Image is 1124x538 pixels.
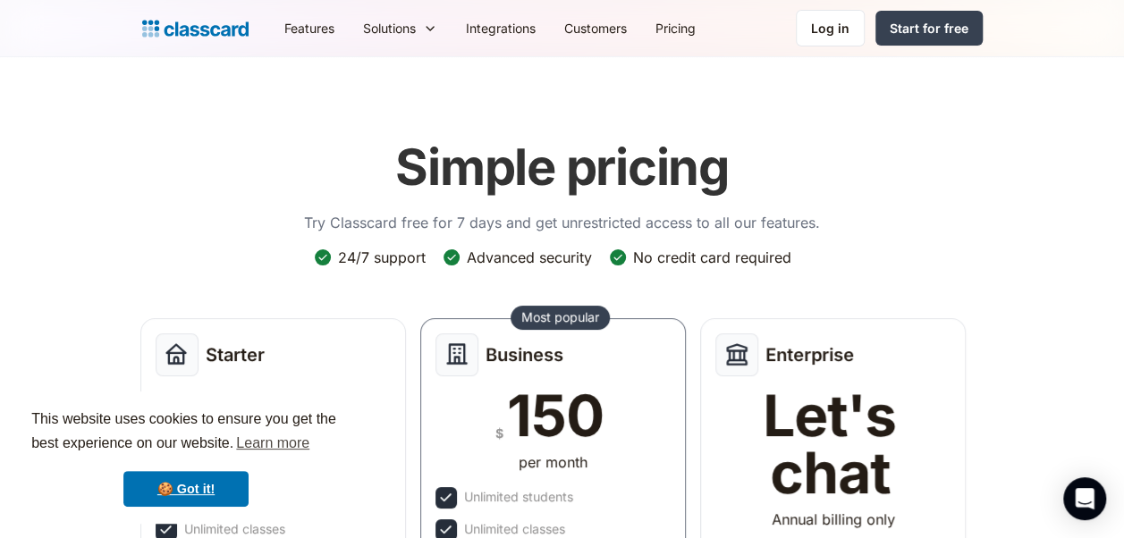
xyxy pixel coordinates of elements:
[633,248,791,267] div: No credit card required
[641,8,710,48] a: Pricing
[226,387,325,444] div: 100
[452,8,550,48] a: Integrations
[304,212,820,233] p: Try Classcard free for 7 days and get unrestricted access to all our features.
[206,344,265,366] h2: Starter
[338,248,426,267] div: 24/7 support
[395,138,729,198] h1: Simple pricing
[772,509,895,530] div: Annual billing only
[123,471,249,507] a: dismiss cookie message
[715,387,943,501] div: Let's chat
[1063,477,1106,520] div: Open Intercom Messenger
[507,387,603,444] div: 150
[31,408,341,457] span: This website uses cookies to ensure you get the best experience on our website.
[142,16,249,41] a: Logo
[550,8,641,48] a: Customers
[521,308,599,326] div: Most popular
[233,430,312,457] a: learn more about cookies
[270,8,349,48] a: Features
[765,344,854,366] h2: Enterprise
[486,344,563,366] h2: Business
[875,11,983,46] a: Start for free
[14,391,358,524] div: cookieconsent
[467,248,592,267] div: Advanced security
[519,451,587,473] div: per month
[890,19,968,38] div: Start for free
[811,19,849,38] div: Log in
[796,10,865,46] a: Log in
[464,487,573,507] div: Unlimited students
[349,8,452,48] div: Solutions
[363,19,416,38] div: Solutions
[495,422,503,444] div: $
